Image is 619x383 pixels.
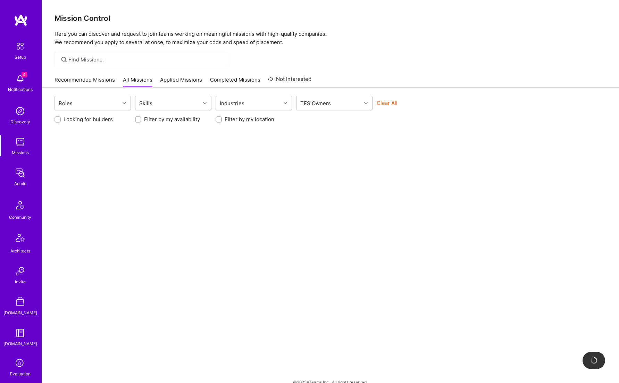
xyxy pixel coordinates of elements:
img: admin teamwork [13,166,27,180]
a: Not Interested [268,75,311,88]
label: Looking for builders [64,116,113,123]
i: icon SearchGrey [60,56,68,64]
div: [DOMAIN_NAME] [3,309,37,316]
div: Skills [137,98,154,108]
span: 4 [22,72,27,77]
div: Roles [57,98,74,108]
input: Find Mission... [68,56,223,63]
div: Invite [15,278,26,285]
i: icon Chevron [123,101,126,105]
div: Missions [12,149,29,156]
div: Evaluation [10,370,31,377]
label: Filter by my location [225,116,274,123]
div: [DOMAIN_NAME] [3,340,37,347]
img: logo [14,14,28,26]
label: Filter by my availability [144,116,200,123]
i: icon SelectionTeam [14,357,27,370]
a: Completed Missions [210,76,260,88]
img: Invite [13,264,27,278]
a: Applied Missions [160,76,202,88]
button: Clear All [377,99,398,107]
img: teamwork [13,135,27,149]
a: Recommended Missions [55,76,115,88]
div: Architects [10,247,30,255]
p: Here you can discover and request to join teams working on meaningful missions with high-quality ... [55,30,607,47]
img: loading [589,356,599,365]
img: A Store [13,295,27,309]
i: icon Chevron [364,101,368,105]
h3: Mission Control [55,14,607,23]
img: discovery [13,104,27,118]
img: bell [13,72,27,86]
a: All Missions [123,76,152,88]
div: Admin [14,180,26,187]
i: icon Chevron [203,101,207,105]
img: Community [12,197,28,214]
div: Setup [15,53,26,61]
div: Community [9,214,31,221]
img: Architects [12,231,28,247]
div: Notifications [8,86,33,93]
i: icon Chevron [284,101,287,105]
img: setup [13,39,27,53]
div: Discovery [10,118,30,125]
div: TFS Owners [299,98,333,108]
div: Industries [218,98,246,108]
img: guide book [13,326,27,340]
